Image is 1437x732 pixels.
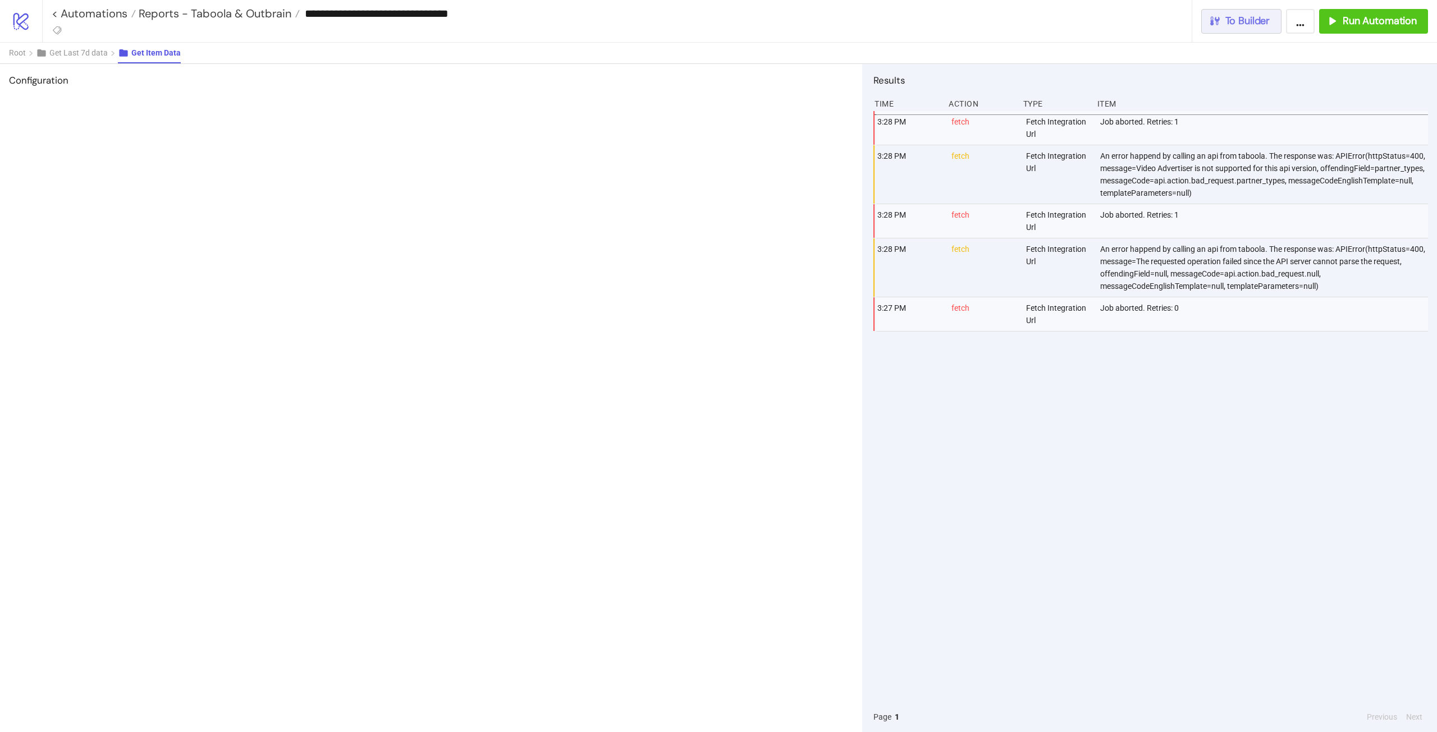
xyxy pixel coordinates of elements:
[1343,15,1417,27] span: Run Automation
[1025,204,1091,238] div: Fetch Integration Url
[876,238,942,297] div: 3:28 PM
[131,48,181,57] span: Get Item Data
[1099,238,1431,297] div: An error happend by calling an api from taboola. The response was: APIError(httpStatus=400, messa...
[950,297,1017,331] div: fetch
[950,145,1017,204] div: fetch
[950,238,1017,297] div: fetch
[950,204,1017,238] div: fetch
[1286,9,1315,34] button: ...
[49,48,108,57] span: Get Last 7d data
[1319,9,1428,34] button: Run Automation
[1025,111,1091,145] div: Fetch Integration Url
[118,43,181,63] button: Get Item Data
[9,73,853,88] h2: Configuration
[1099,297,1431,331] div: Job aborted. Retries: 0
[1201,9,1282,34] button: To Builder
[876,145,942,204] div: 3:28 PM
[1099,204,1431,238] div: Job aborted. Retries: 1
[9,43,36,63] button: Root
[1403,711,1426,723] button: Next
[950,111,1017,145] div: fetch
[1099,145,1431,204] div: An error happend by calling an api from taboola. The response was: APIError(httpStatus=400, messa...
[136,6,291,21] span: Reports - Taboola & Outbrain
[1025,238,1091,297] div: Fetch Integration Url
[52,8,136,19] a: < Automations
[1022,93,1088,114] div: Type
[891,711,903,723] button: 1
[876,111,942,145] div: 3:28 PM
[876,297,942,331] div: 3:27 PM
[948,93,1014,114] div: Action
[136,8,300,19] a: Reports - Taboola & Outbrain
[873,711,891,723] span: Page
[36,43,118,63] button: Get Last 7d data
[873,73,1428,88] h2: Results
[876,204,942,238] div: 3:28 PM
[873,93,940,114] div: Time
[1025,145,1091,204] div: Fetch Integration Url
[1225,15,1270,27] span: To Builder
[1363,711,1401,723] button: Previous
[1025,297,1091,331] div: Fetch Integration Url
[9,48,26,57] span: Root
[1099,111,1431,145] div: Job aborted. Retries: 1
[1096,93,1428,114] div: Item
